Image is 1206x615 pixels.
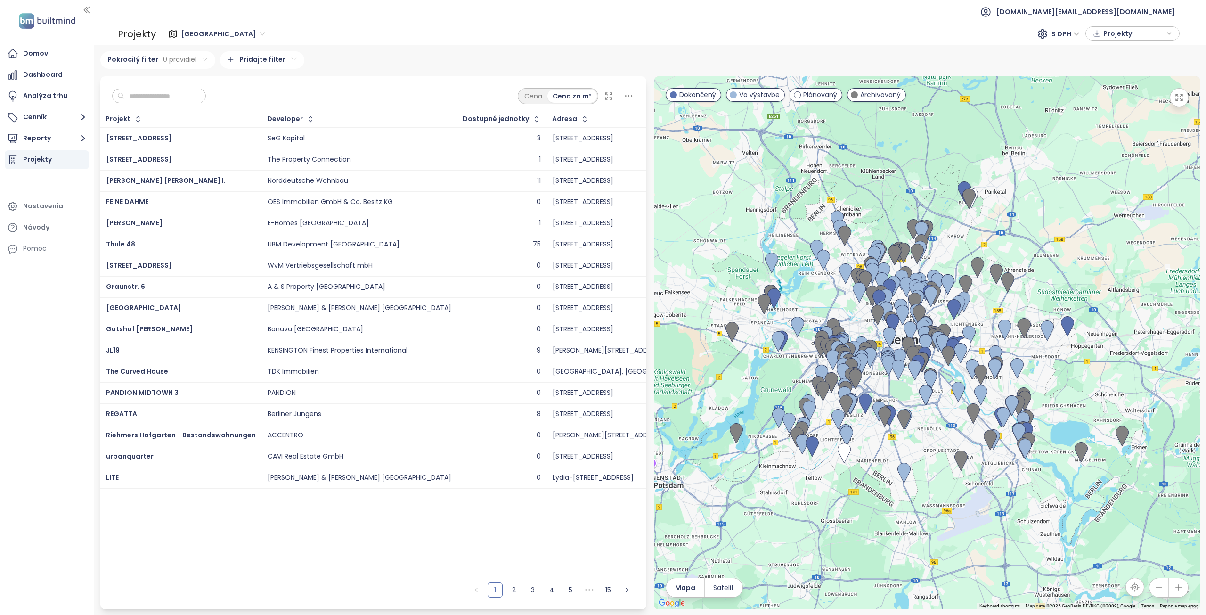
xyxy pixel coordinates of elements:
div: [STREET_ADDRESS] [553,283,613,291]
div: Pomoc [23,243,47,254]
div: Cena za m² [547,90,597,103]
div: [STREET_ADDRESS] [553,219,613,228]
span: 0 pravidiel [163,54,196,65]
div: [STREET_ADDRESS] [553,134,613,143]
a: Thule 48 [106,239,135,249]
a: The Curved House [106,367,168,376]
div: 0 [537,474,541,482]
a: 5 [563,583,578,597]
span: Dokončený [679,90,716,100]
a: Analýza trhu [5,87,89,106]
li: 5 [563,582,578,598]
div: Cena [519,90,547,103]
div: [PERSON_NAME][STREET_ADDRESS] [553,346,665,355]
button: right [619,582,635,598]
div: OES Immobilien GmbH & Co. Besitz KG [268,198,393,206]
div: 3 [537,134,541,143]
div: 0 [537,325,541,334]
a: FEINE DAHME [106,197,148,206]
a: Open this area in Google Maps (opens a new window) [656,597,687,609]
div: [PERSON_NAME] & [PERSON_NAME] [GEOGRAPHIC_DATA] [268,474,451,482]
button: Cenník [5,108,89,127]
div: [STREET_ADDRESS] [553,240,613,249]
img: logo [16,11,78,31]
a: Návody [5,218,89,237]
div: Návody [23,221,49,233]
div: 9 [537,346,541,355]
a: 2 [507,583,521,597]
div: 0 [537,452,541,461]
div: E-Homes [GEOGRAPHIC_DATA] [268,219,369,228]
a: Terms (opens in new tab) [1141,603,1154,608]
div: [GEOGRAPHIC_DATA], [GEOGRAPHIC_DATA], [GEOGRAPHIC_DATA], [GEOGRAPHIC_DATA] [553,368,839,376]
button: left [469,582,484,598]
span: right [624,587,630,593]
div: Projekty [118,25,156,43]
button: Keyboard shortcuts [979,603,1020,609]
div: [STREET_ADDRESS] [553,262,613,270]
div: button [1091,26,1174,41]
a: urbanquarter [106,451,154,461]
div: UBM Development [GEOGRAPHIC_DATA] [268,240,399,249]
div: [STREET_ADDRESS] [553,389,613,397]
li: 4 [544,582,559,598]
a: 15 [601,583,615,597]
div: [STREET_ADDRESS] [553,304,613,312]
a: [STREET_ADDRESS] [106,133,172,143]
li: Predchádzajúca strana [469,582,484,598]
a: Riehmers Hofgarten - Bestandswohnungen [106,430,256,440]
div: 0 [537,262,541,270]
a: Nastavenia [5,197,89,216]
div: Projekt [106,116,130,122]
span: Projekty [1103,26,1164,41]
div: PANDION [268,389,296,397]
div: WvM Vertriebsgesellschaft mbH [268,262,373,270]
span: ••• [582,582,597,598]
li: 1 [488,582,503,598]
div: 0 [537,431,541,440]
li: Nasledujúca strana [619,582,635,598]
a: Report a map error [1160,603,1198,608]
span: Archivovaný [860,90,901,100]
span: [DOMAIN_NAME][EMAIL_ADDRESS][DOMAIN_NAME] [996,0,1175,23]
div: Developer [267,116,303,122]
div: [STREET_ADDRESS] [553,177,613,185]
div: 0 [537,304,541,312]
div: 11 [537,177,541,185]
div: 8 [537,410,541,418]
a: 4 [545,583,559,597]
div: 0 [537,283,541,291]
li: Nasledujúcich 5 strán [582,582,597,598]
a: Gutshof [PERSON_NAME] [106,324,193,334]
div: The Property Connection [268,156,351,164]
div: Adresa [552,116,577,122]
div: Nastavenia [23,200,63,212]
div: [PERSON_NAME][STREET_ADDRESS] [553,431,665,440]
div: [STREET_ADDRESS] [553,198,613,206]
li: 2 [506,582,522,598]
div: Berliner Jungens [268,410,321,418]
div: SeG Kapital [268,134,305,143]
div: 0 [537,368,541,376]
div: KENSINGTON Finest Properties International [268,346,407,355]
div: [STREET_ADDRESS] [553,410,613,418]
a: 3 [526,583,540,597]
div: 0 [537,198,541,206]
span: [PERSON_NAME] [PERSON_NAME] I. [106,176,226,185]
span: LITE [106,473,119,482]
a: PANDION MIDTOWN 3 [106,388,179,397]
div: 75 [533,240,541,249]
div: Dostupné jednotky [463,116,529,122]
span: [PERSON_NAME] [106,218,163,228]
button: Reporty [5,129,89,148]
div: Dashboard [23,69,63,81]
div: [STREET_ADDRESS] [553,452,613,461]
span: Plánovaný [803,90,837,100]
